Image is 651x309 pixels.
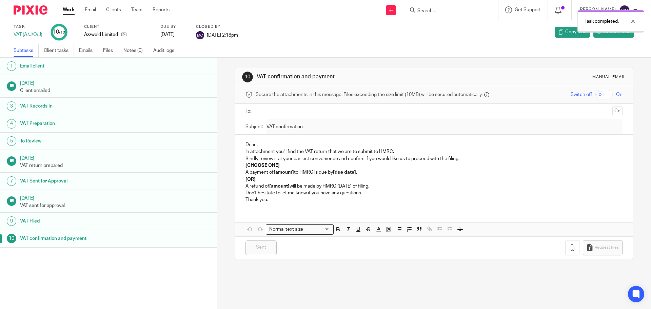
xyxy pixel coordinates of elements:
[123,44,148,57] a: Notes (0)
[85,6,96,13] a: Email
[20,153,210,162] h1: [DATE]
[196,31,204,39] img: svg%3E
[59,31,65,34] small: /10
[7,176,16,186] div: 7
[274,170,294,175] strong: [amount]
[245,155,622,162] p: Kindly review it at your earliest convenience and confirm if you would like us to proceed with th...
[7,119,16,129] div: 4
[616,91,623,98] span: On
[245,240,277,255] input: Sent
[619,5,630,16] img: svg%3E
[7,61,16,71] div: 1
[20,162,210,169] p: VAT return prepared
[7,136,16,146] div: 5
[256,91,482,98] span: Secure the attachments in this message. Files exceeding the size limit (10MB) will be secured aut...
[207,33,238,37] span: [DATE] 2:18pm
[245,169,622,176] p: A payment of to HMRC is due by .
[20,216,147,226] h1: VAT Filed
[160,24,188,30] label: Due by
[20,78,210,87] h1: [DATE]
[20,176,147,186] h1: VAT Sent for Approval
[20,118,147,129] h1: VAT Preparation
[106,6,121,13] a: Clients
[131,6,142,13] a: Team
[20,87,210,94] p: Client emailed
[20,193,210,202] h1: [DATE]
[7,216,16,226] div: 9
[269,184,290,189] strong: [amount]
[242,72,253,82] div: 10
[268,226,304,233] span: Normal text size
[153,44,179,57] a: Audit logs
[7,101,16,111] div: 3
[20,202,210,209] p: VAT sent for approval
[305,226,330,233] input: Search for option
[14,44,39,57] a: Subtasks
[245,183,622,190] p: A refund of will be made by HMRC [DATE] of filing.
[245,190,622,196] p: Don't hesitate to let me know if you have any questions.
[245,123,263,130] label: Subject:
[592,74,626,80] div: Manual email
[20,136,147,146] h1: To Review
[63,6,75,13] a: Work
[14,5,47,15] img: Pixie
[84,31,118,38] p: Azzweld Limited
[245,141,622,148] p: Dear ,
[160,31,188,38] div: [DATE]
[266,224,334,235] div: Search for option
[14,31,42,38] div: VAT (A/J/O/J)
[20,101,147,111] h1: VAT Records In
[20,233,147,244] h1: VAT confirmation and payment
[103,44,118,57] a: Files
[196,24,238,30] label: Closed by
[245,196,622,203] p: Thank you.
[245,108,253,115] label: To:
[585,18,619,25] p: Task completed.
[79,44,98,57] a: Emails
[44,44,74,57] a: Client tasks
[20,61,147,71] h1: Email client
[53,28,65,36] div: 10
[583,240,622,255] button: Request files
[257,73,449,80] h1: VAT confirmation and payment
[595,245,619,250] span: Request files
[612,106,623,116] button: Cc
[245,163,280,168] strong: [CHOOSE ONE]
[14,24,42,30] label: Task
[84,24,152,30] label: Client
[7,234,16,243] div: 10
[245,177,256,182] strong: [OR]
[571,91,592,98] span: Switch off
[333,170,356,175] strong: [due date]
[245,148,622,155] p: In attachment you'll find the VAT return that we are to submit to HMRC.
[153,6,170,13] a: Reports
